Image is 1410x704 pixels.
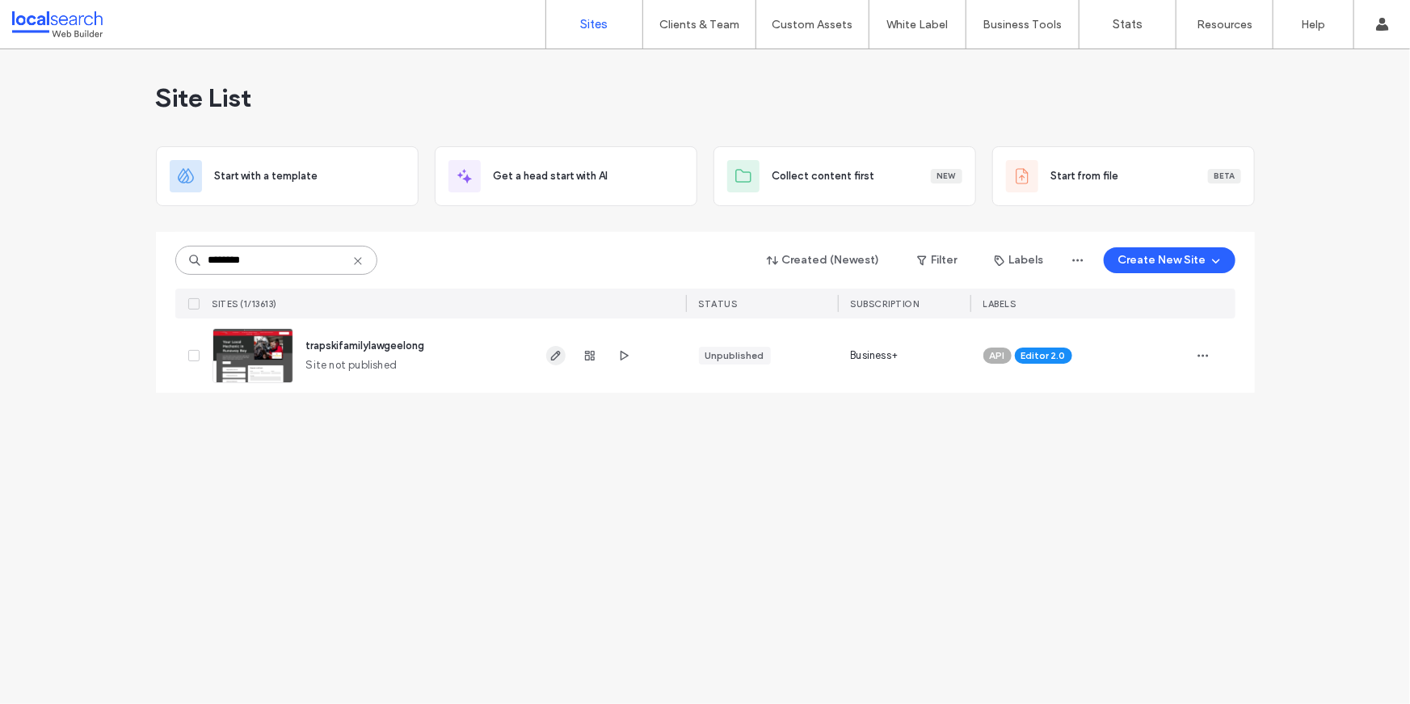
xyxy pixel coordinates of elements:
[851,348,899,364] span: Business+
[753,247,894,273] button: Created (Newest)
[851,298,920,310] span: SUBSCRIPTION
[215,168,318,184] span: Start with a template
[983,298,1016,310] span: LABELS
[435,146,697,206] div: Get a head start with AI
[705,348,764,363] div: Unpublished
[659,18,739,32] label: Clients & Team
[306,357,398,373] span: Site not published
[901,247,974,273] button: Filter
[494,168,608,184] span: Get a head start with AI
[1302,18,1326,32] label: Help
[772,18,853,32] label: Custom Assets
[37,11,70,26] span: Help
[1197,18,1252,32] label: Resources
[581,17,608,32] label: Sites
[156,82,252,114] span: Site List
[980,247,1059,273] button: Labels
[983,18,1063,32] label: Business Tools
[1208,169,1241,183] div: Beta
[156,146,419,206] div: Start with a template
[1051,168,1119,184] span: Start from file
[931,169,962,183] div: New
[990,348,1005,363] span: API
[1021,348,1066,363] span: Editor 2.0
[887,18,949,32] label: White Label
[713,146,976,206] div: Collect content firstNew
[992,146,1255,206] div: Start from fileBeta
[306,339,425,352] a: trapskifamilylawgeelong
[772,168,875,184] span: Collect content first
[1113,17,1143,32] label: Stats
[1104,247,1235,273] button: Create New Site
[699,298,738,310] span: STATUS
[213,298,278,310] span: SITES (1/13613)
